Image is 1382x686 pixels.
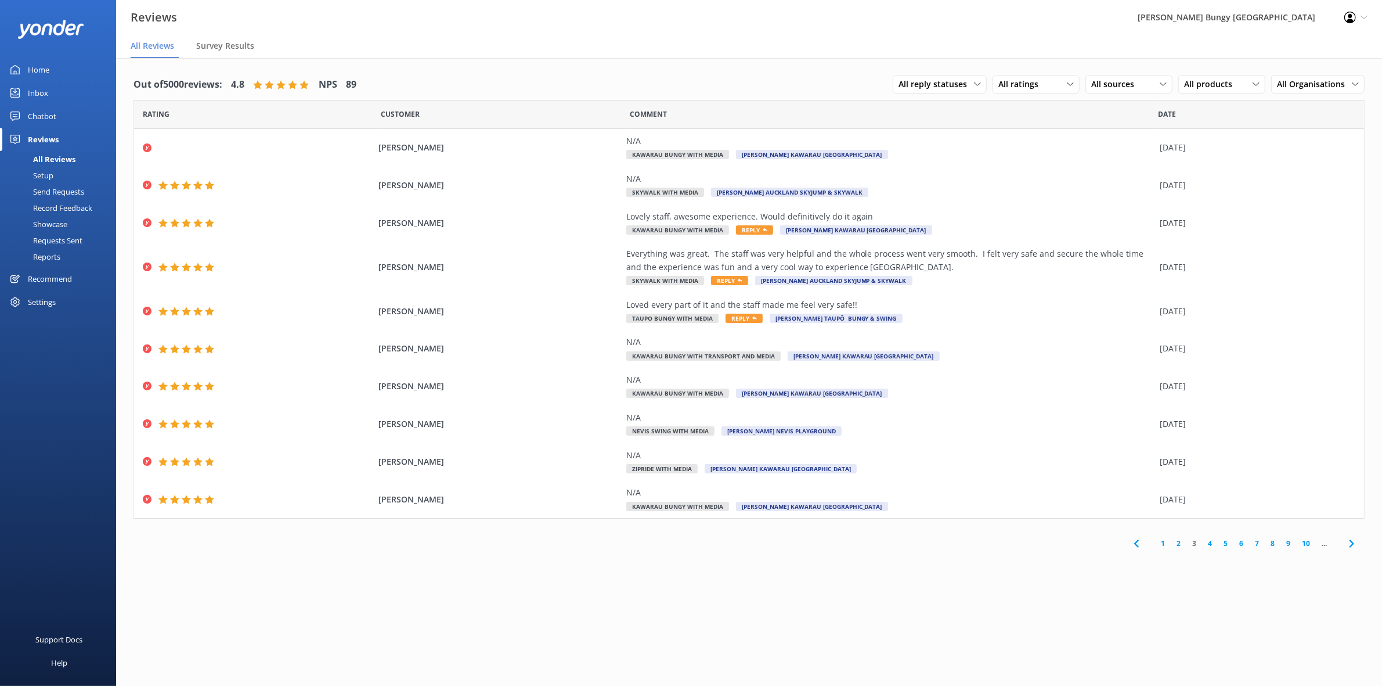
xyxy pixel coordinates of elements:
[1218,538,1233,549] a: 5
[1249,538,1265,549] a: 7
[726,314,763,323] span: Reply
[28,81,48,105] div: Inbox
[998,78,1045,91] span: All ratings
[626,150,729,159] span: Kawarau Bungy with Media
[626,449,1154,462] div: N/A
[1160,141,1349,154] div: [DATE]
[770,314,903,323] span: [PERSON_NAME] Taupō Bungy & Swing
[736,150,888,159] span: [PERSON_NAME] Kawarau [GEOGRAPHIC_DATA]
[378,141,620,154] span: [PERSON_NAME]
[711,276,748,285] span: Reply
[133,77,222,92] h4: Out of 5000 reviews:
[736,502,888,511] span: [PERSON_NAME] Kawarau [GEOGRAPHIC_DATA]
[1158,109,1176,120] span: Date
[899,78,974,91] span: All reply statuses
[1277,78,1352,91] span: All Organisations
[736,389,888,398] span: [PERSON_NAME] Kawarau [GEOGRAPHIC_DATA]
[7,151,75,167] div: All Reviews
[28,58,49,81] div: Home
[1265,538,1280,549] a: 8
[36,628,83,651] div: Support Docs
[755,276,912,285] span: [PERSON_NAME] Auckland SkyJump & SkyWalk
[1160,380,1349,393] div: [DATE]
[626,188,704,197] span: SkyWalk with Media
[626,135,1154,148] div: N/A
[131,40,174,52] span: All Reviews
[381,109,420,120] span: Date
[1160,342,1349,355] div: [DATE]
[7,184,84,200] div: Send Requests
[626,464,698,473] span: Zipride with Media
[1233,538,1249,549] a: 6
[7,216,67,232] div: Showcase
[626,486,1154,499] div: N/A
[1155,538,1171,549] a: 1
[1184,78,1239,91] span: All products
[626,426,715,436] span: Nevis Swing with Media
[378,455,620,468] span: [PERSON_NAME]
[7,200,116,216] a: Record Feedback
[7,232,82,249] div: Requests Sent
[143,109,169,120] span: Date
[378,305,620,318] span: [PERSON_NAME]
[378,380,620,393] span: [PERSON_NAME]
[346,77,356,92] h4: 89
[626,210,1154,223] div: Lovely staff, awesome experience. Would definitively do it again
[378,342,620,355] span: [PERSON_NAME]
[626,389,729,398] span: Kawarau Bungy with Media
[7,184,116,200] a: Send Requests
[378,261,620,274] span: [PERSON_NAME]
[196,40,254,52] span: Survey Results
[378,418,620,430] span: [PERSON_NAME]
[131,8,177,27] h3: Reviews
[7,167,53,184] div: Setup
[1186,538,1202,549] a: 3
[788,351,940,361] span: [PERSON_NAME] Kawarau [GEOGRAPHIC_DATA]
[231,77,244,92] h4: 4.8
[1160,261,1349,274] div: [DATE]
[7,249,116,265] a: Reports
[28,290,56,314] div: Settings
[626,373,1154,386] div: N/A
[721,426,842,436] span: [PERSON_NAME] Nevis Playground
[28,105,56,128] div: Chatbot
[1160,217,1349,229] div: [DATE]
[28,128,59,151] div: Reviews
[630,109,667,120] span: Question
[1160,493,1349,506] div: [DATE]
[1296,538,1316,549] a: 10
[1160,179,1349,192] div: [DATE]
[319,77,337,92] h4: NPS
[7,151,116,167] a: All Reviews
[1316,538,1333,549] span: ...
[626,225,729,235] span: Kawarau Bungy with Media
[51,651,67,674] div: Help
[626,173,1154,185] div: N/A
[626,276,704,285] span: SkyWalk with Media
[1091,78,1141,91] span: All sources
[7,200,92,216] div: Record Feedback
[17,20,84,39] img: yonder-white-logo.png
[780,225,932,235] span: [PERSON_NAME] Kawarau [GEOGRAPHIC_DATA]
[1160,455,1349,468] div: [DATE]
[378,217,620,229] span: [PERSON_NAME]
[711,188,868,197] span: [PERSON_NAME] Auckland SkyJump & SkyWalk
[7,249,60,265] div: Reports
[28,267,72,290] div: Recommend
[626,502,729,511] span: Kawarau Bungy with Media
[626,351,781,361] span: Kawarau Bungy with Transport and Media
[626,411,1154,424] div: N/A
[7,232,116,249] a: Requests Sent
[1160,418,1349,430] div: [DATE]
[378,493,620,506] span: [PERSON_NAME]
[7,167,116,184] a: Setup
[736,225,773,235] span: Reply
[1160,305,1349,318] div: [DATE]
[1202,538,1218,549] a: 4
[7,216,116,232] a: Showcase
[1280,538,1296,549] a: 9
[1171,538,1186,549] a: 2
[378,179,620,192] span: [PERSON_NAME]
[705,464,857,473] span: [PERSON_NAME] Kawarau [GEOGRAPHIC_DATA]
[626,299,1154,311] div: Loved every part of it and the staff made me feel very safe!!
